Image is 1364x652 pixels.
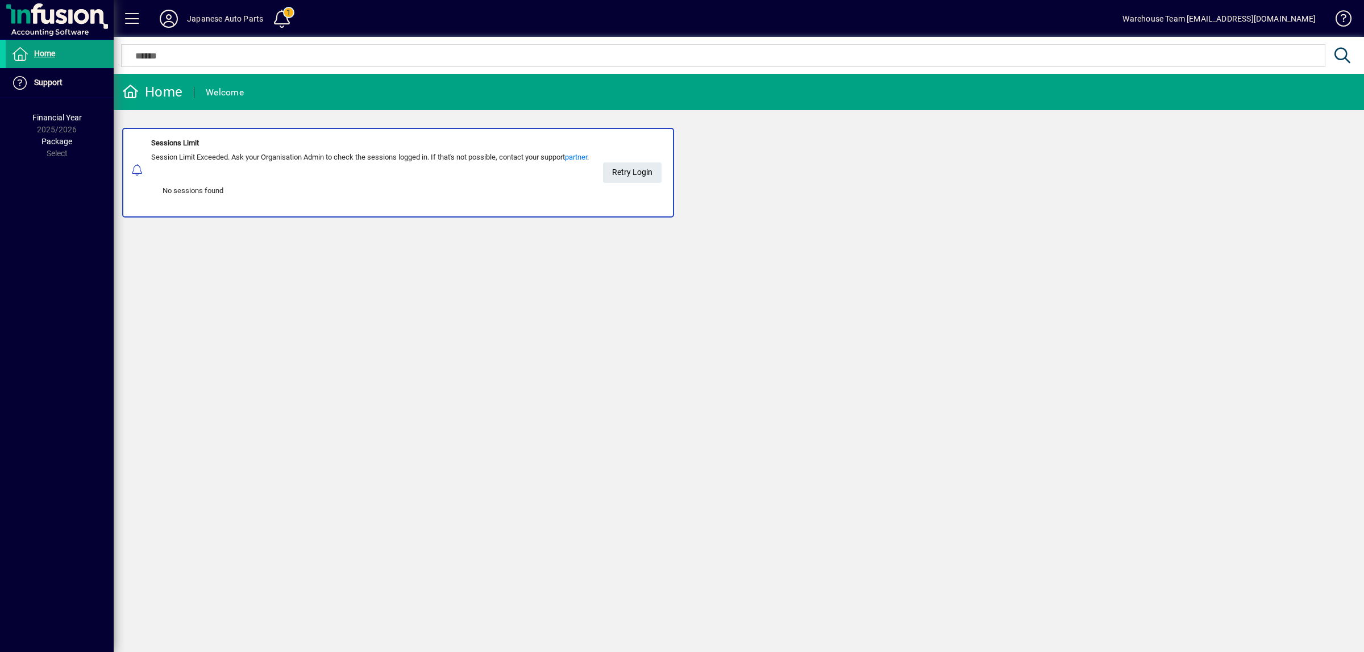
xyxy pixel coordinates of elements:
[151,9,187,29] button: Profile
[122,83,182,101] div: Home
[32,113,82,122] span: Financial Year
[151,174,589,208] div: No sessions found
[612,163,652,182] span: Retry Login
[565,153,587,161] a: partner
[34,49,55,58] span: Home
[1327,2,1350,39] a: Knowledge Base
[187,10,263,28] div: Japanese Auto Parts
[1122,10,1316,28] div: Warehouse Team [EMAIL_ADDRESS][DOMAIN_NAME]
[6,69,114,97] a: Support
[41,137,72,146] span: Package
[151,137,589,149] div: Sessions Limit
[34,78,63,87] span: Support
[114,128,1364,218] app-alert-notification-menu-item: Sessions Limit
[603,162,662,183] button: Retry Login
[151,152,589,163] div: Session Limit Exceeded. Ask your Organisation Admin to check the sessions logged in. If that's no...
[206,83,244,102] div: Welcome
